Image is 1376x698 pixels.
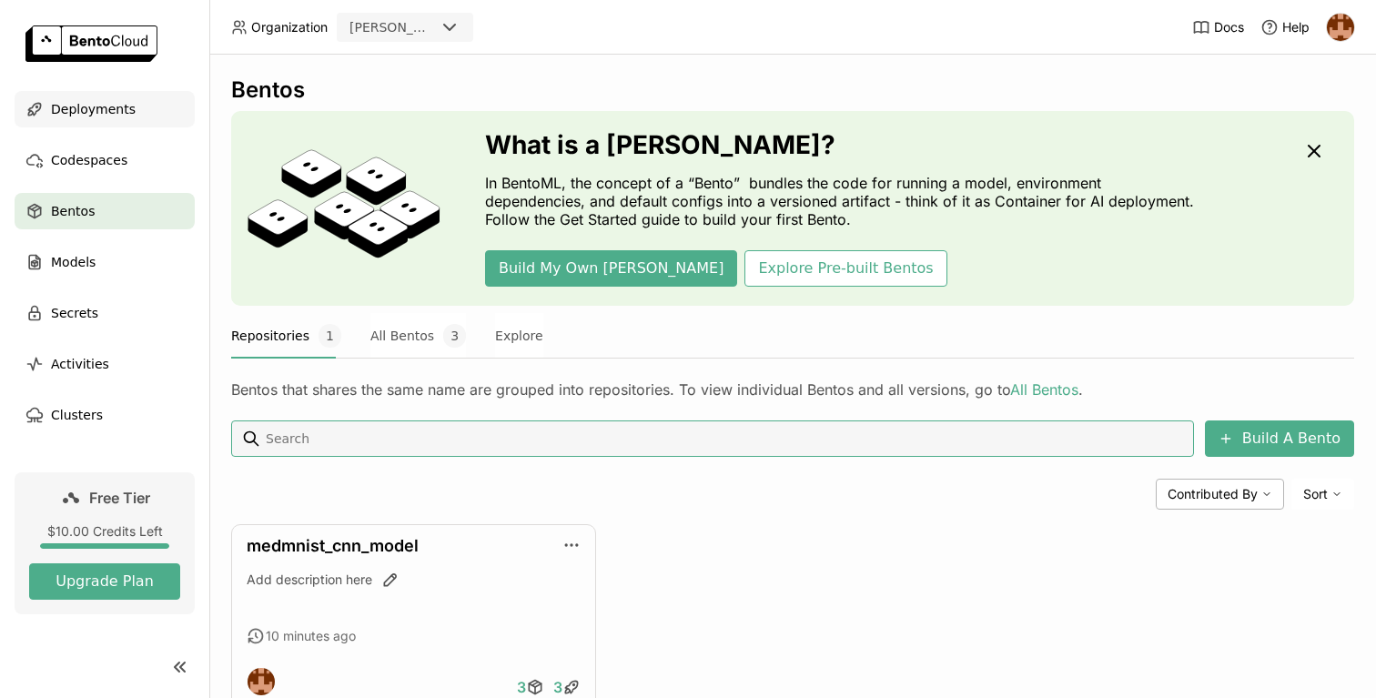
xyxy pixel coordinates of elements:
a: Docs [1192,18,1244,36]
span: Free Tier [89,489,150,507]
button: Build A Bento [1205,420,1354,457]
span: Help [1282,19,1310,35]
p: In BentoML, the concept of a “Bento” bundles the code for running a model, environment dependenci... [485,174,1204,228]
a: All Bentos [1010,380,1078,399]
div: Contributed By [1156,479,1284,510]
span: Docs [1214,19,1244,35]
img: logo [25,25,157,62]
span: Contributed By [1168,486,1258,502]
a: Free Tier$10.00 Credits LeftUpgrade Plan [15,472,195,614]
span: Organization [251,19,328,35]
img: Francesco Caliva [248,668,275,695]
input: Selected francesco-space. [437,19,439,37]
a: Codespaces [15,142,195,178]
button: Build My Own [PERSON_NAME] [485,250,737,287]
div: Help [1260,18,1310,36]
a: medmnist_cnn_model [247,536,419,555]
div: $10.00 Credits Left [29,523,180,540]
button: Repositories [231,313,341,359]
button: Explore Pre-built Bentos [744,250,946,287]
img: cover onboarding [246,148,441,268]
div: [PERSON_NAME]-space [349,18,435,36]
div: Bentos [231,76,1354,104]
h3: What is a [PERSON_NAME]? [485,130,1204,159]
a: Clusters [15,397,195,433]
button: Upgrade Plan [29,563,180,600]
button: All Bentos [370,313,466,359]
span: 1 [319,324,341,348]
a: Models [15,244,195,280]
div: Sort [1291,479,1354,510]
button: Explore [495,313,543,359]
a: Bentos [15,193,195,229]
input: Search [264,424,1187,453]
span: 3 [443,324,466,348]
a: Deployments [15,91,195,127]
span: Codespaces [51,149,127,171]
span: Sort [1303,486,1328,502]
span: Models [51,251,96,273]
a: Activities [15,346,195,382]
span: Deployments [51,98,136,120]
span: Activities [51,353,109,375]
img: Francesco Caliva [1327,14,1354,41]
div: Add description here [247,571,581,589]
span: Secrets [51,302,98,324]
span: 10 minutes ago [266,628,356,644]
span: Clusters [51,404,103,426]
span: 3 [517,678,526,696]
div: Bentos that shares the same name are grouped into repositories. To view individual Bentos and all... [231,380,1354,399]
span: 3 [553,678,562,696]
a: Secrets [15,295,195,331]
span: Bentos [51,200,95,222]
